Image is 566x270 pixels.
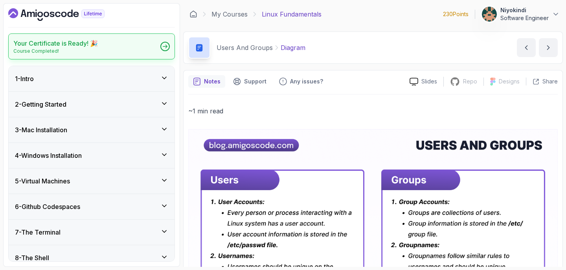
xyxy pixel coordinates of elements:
p: ~1 min read [188,105,558,117]
h3: 2 - Getting Started [15,100,66,109]
a: Dashboard [8,8,123,21]
h3: 7 - The Terminal [15,227,61,237]
button: user profile imageNiyokindiSoftware Engineer [481,6,560,22]
p: Support [244,78,266,85]
p: Course Completed! [13,48,98,54]
p: Designs [499,78,520,85]
a: My Courses [211,9,248,19]
p: Niyokindi [500,6,549,14]
button: previous content [517,38,536,57]
p: Any issues? [290,78,323,85]
button: 5-Virtual Machines [9,168,175,194]
button: 4-Windows Installation [9,143,175,168]
p: Users And Groups [217,43,273,52]
p: 230 Points [443,10,469,18]
h3: 3 - Mac Installation [15,125,67,135]
h3: 5 - Virtual Machines [15,176,70,186]
p: Linux Fundamentals [262,9,322,19]
p: Diagram [281,43,305,52]
button: 2-Getting Started [9,92,175,117]
a: Your Certificate is Ready! 🎉Course Completed! [8,33,175,59]
h3: 4 - Windows Installation [15,151,82,160]
button: 3-Mac Installation [9,117,175,142]
p: Share [542,78,558,85]
h3: 6 - Github Codespaces [15,202,80,211]
button: Share [526,78,558,85]
p: Software Engineer [500,14,549,22]
button: next content [539,38,558,57]
h3: 1 - Intro [15,74,34,83]
button: notes button [188,75,225,88]
button: Feedback button [274,75,328,88]
p: Repo [463,78,477,85]
p: Notes [204,78,221,85]
h2: Your Certificate is Ready! 🎉 [13,39,98,48]
button: Support button [228,75,271,88]
img: user profile image [482,7,497,22]
p: Slides [421,78,437,85]
button: 6-Github Codespaces [9,194,175,219]
h3: 8 - The Shell [15,253,49,263]
button: 1-Intro [9,66,175,91]
a: Dashboard [189,10,197,18]
button: 7-The Terminal [9,220,175,245]
a: Slides [403,78,443,86]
